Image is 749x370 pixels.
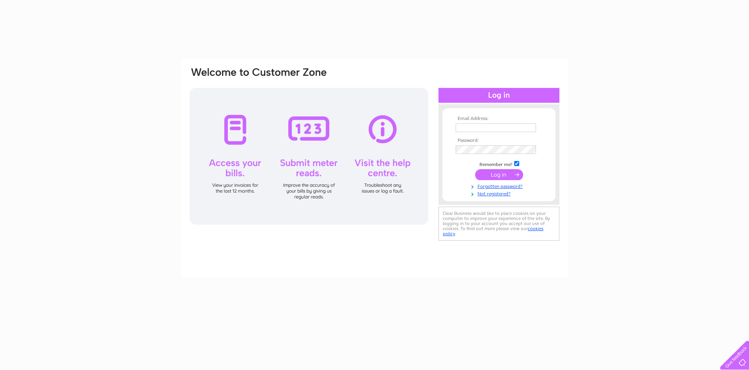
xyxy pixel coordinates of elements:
[456,189,544,197] a: Not registered?
[443,226,543,236] a: cookies policy
[456,182,544,189] a: Forgotten password?
[438,207,559,241] div: Clear Business would like to place cookies on your computer to improve your experience of the sit...
[454,160,544,168] td: Remember me?
[454,116,544,122] th: Email Address:
[454,138,544,143] th: Password:
[475,169,523,180] input: Submit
